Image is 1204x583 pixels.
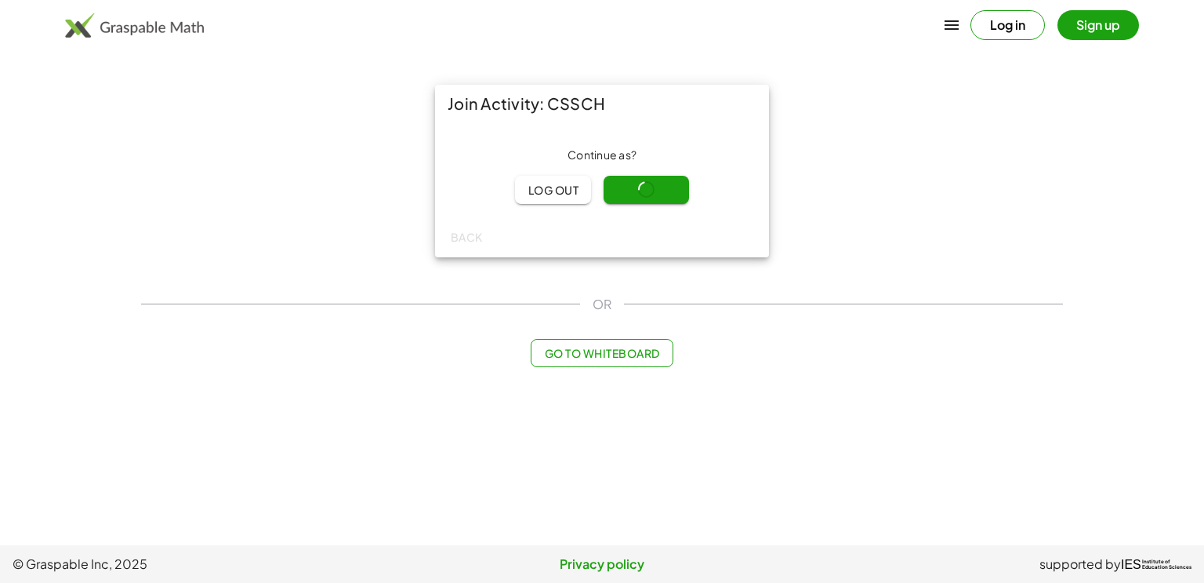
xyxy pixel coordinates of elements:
span: IES [1121,557,1141,572]
div: Join Activity: CSSCH [435,85,769,122]
button: Log in [970,10,1045,40]
span: Go to Whiteboard [544,346,659,360]
span: © Graspable Inc, 2025 [13,555,405,574]
button: Sign up [1057,10,1139,40]
button: Log out [515,176,591,204]
a: Privacy policy [405,555,798,574]
button: Go to Whiteboard [531,339,673,367]
div: Continue as ? [448,148,756,163]
span: supported by [1039,555,1121,574]
span: Log out [528,183,578,197]
span: Institute of Education Sciences [1142,559,1191,570]
a: IESInstitute ofEducation Sciences [1121,555,1191,574]
span: OR [593,295,611,314]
